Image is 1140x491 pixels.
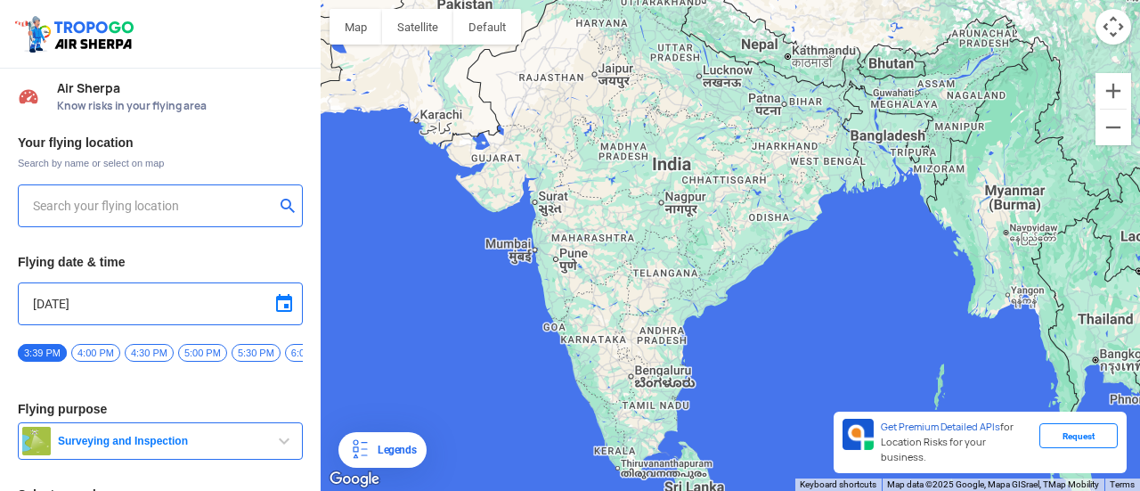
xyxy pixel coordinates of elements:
h3: Flying date & time [18,256,303,268]
img: Google [325,468,384,491]
img: ic_tgdronemaps.svg [13,13,140,54]
span: 4:00 PM [71,344,120,362]
button: Map camera controls [1095,9,1131,45]
span: Map data ©2025 Google, Mapa GISrael, TMap Mobility [887,479,1099,489]
button: Show satellite imagery [382,9,453,45]
img: Premium APIs [843,419,874,450]
div: Legends [370,439,416,461]
button: Surveying and Inspection [18,422,303,460]
div: Request [1039,423,1118,448]
span: 3:39 PM [18,344,67,362]
span: Air Sherpa [57,81,303,95]
span: 5:30 PM [232,344,281,362]
span: Surveying and Inspection [51,434,273,448]
a: Terms [1110,479,1135,489]
h3: Flying purpose [18,403,303,415]
input: Select Date [33,293,288,315]
h3: Your flying location [18,136,303,149]
img: survey.png [22,427,51,455]
button: Show street map [330,9,382,45]
span: Get Premium Detailed APIs [881,421,1000,433]
span: Know risks in your flying area [57,99,303,113]
span: 4:30 PM [125,344,174,362]
div: for Location Risks for your business. [874,419,1039,466]
img: Risk Scores [18,86,39,107]
span: 6:00 PM [285,344,334,362]
a: Open this area in Google Maps (opens a new window) [325,468,384,491]
button: Zoom out [1095,110,1131,145]
input: Search your flying location [33,195,274,217]
span: Search by name or select on map [18,156,303,170]
span: 5:00 PM [178,344,227,362]
button: Keyboard shortcuts [800,479,876,491]
img: Legends [349,439,370,461]
button: Zoom in [1095,73,1131,109]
